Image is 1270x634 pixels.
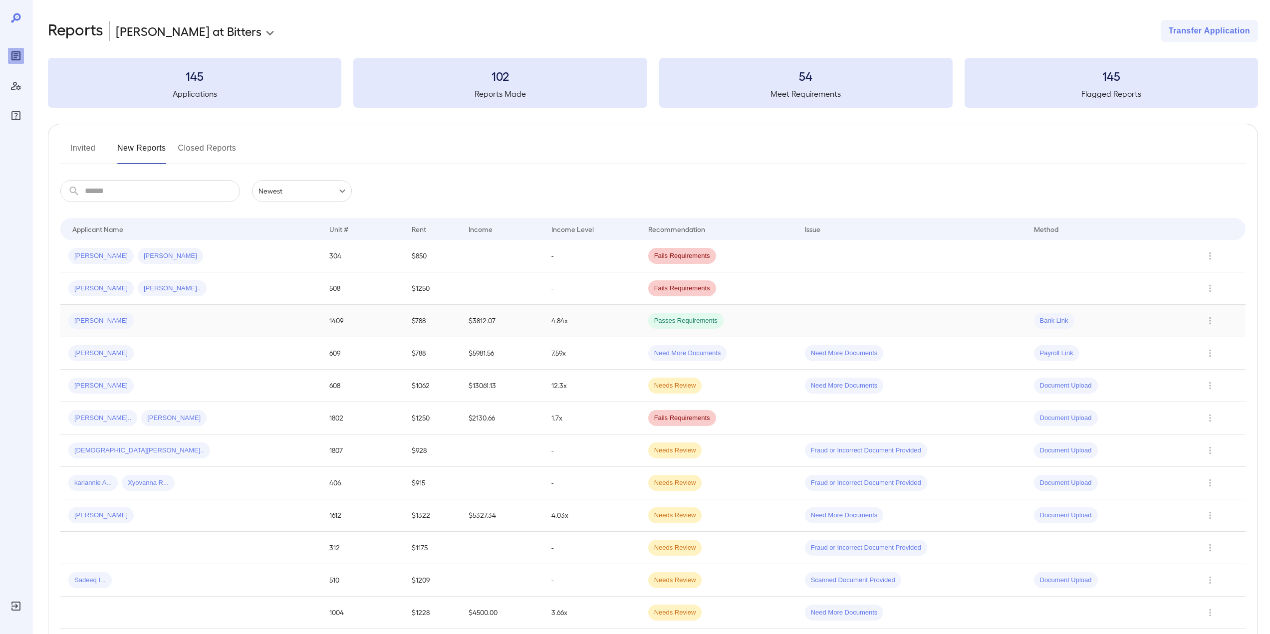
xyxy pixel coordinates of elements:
[1202,280,1218,296] button: Row Actions
[48,68,341,84] h3: 145
[805,543,927,553] span: Fraud or Incorrect Document Provided
[648,576,702,585] span: Needs Review
[805,478,927,488] span: Fraud or Incorrect Document Provided
[1034,349,1079,358] span: Payroll Link
[805,349,884,358] span: Need More Documents
[404,499,461,532] td: $1322
[8,598,24,614] div: Log Out
[68,349,134,358] span: [PERSON_NAME]
[122,478,175,488] span: Xyovanna R...
[321,564,404,597] td: 510
[321,370,404,402] td: 608
[461,305,543,337] td: $3812.07
[543,499,640,532] td: 4.03x
[659,68,953,84] h3: 54
[321,337,404,370] td: 609
[543,564,640,597] td: -
[648,349,727,358] span: Need More Documents
[68,284,134,293] span: [PERSON_NAME]
[1202,475,1218,491] button: Row Actions
[1202,605,1218,621] button: Row Actions
[117,140,166,164] button: New Reports
[1202,345,1218,361] button: Row Actions
[1202,313,1218,329] button: Row Actions
[805,511,884,520] span: Need More Documents
[648,446,702,455] span: Needs Review
[543,272,640,305] td: -
[543,370,640,402] td: 12.3x
[1034,316,1074,326] span: Bank Link
[461,499,543,532] td: $5327.34
[48,88,341,100] h5: Applications
[805,446,927,455] span: Fraud or Incorrect Document Provided
[321,499,404,532] td: 1612
[321,272,404,305] td: 508
[648,284,716,293] span: Fails Requirements
[178,140,237,164] button: Closed Reports
[648,543,702,553] span: Needs Review
[404,370,461,402] td: $1062
[965,68,1258,84] h3: 145
[648,316,724,326] span: Passes Requirements
[543,467,640,499] td: -
[404,402,461,434] td: $1250
[543,434,640,467] td: -
[321,467,404,499] td: 406
[461,402,543,434] td: $2130.66
[648,251,716,261] span: Fails Requirements
[138,284,207,293] span: [PERSON_NAME]..
[321,597,404,629] td: 1004
[8,48,24,64] div: Reports
[60,140,105,164] button: Invited
[138,251,203,261] span: [PERSON_NAME]
[1202,507,1218,523] button: Row Actions
[116,23,261,39] p: [PERSON_NAME] at Bitters
[321,402,404,434] td: 1802
[648,511,702,520] span: Needs Review
[321,240,404,272] td: 304
[404,597,461,629] td: $1228
[321,532,404,564] td: 312
[412,223,428,235] div: Rent
[1034,446,1098,455] span: Document Upload
[543,532,640,564] td: -
[805,223,821,235] div: Issue
[68,576,112,585] span: Sadeeq I...
[8,78,24,94] div: Manage Users
[68,316,134,326] span: [PERSON_NAME]
[543,402,640,434] td: 1.7x
[1202,410,1218,426] button: Row Actions
[68,511,134,520] span: [PERSON_NAME]
[805,381,884,391] span: Need More Documents
[404,467,461,499] td: $915
[68,414,137,423] span: [PERSON_NAME]..
[141,414,207,423] span: [PERSON_NAME]
[543,240,640,272] td: -
[252,180,352,202] div: Newest
[965,88,1258,100] h5: Flagged Reports
[648,381,702,391] span: Needs Review
[551,223,594,235] div: Income Level
[461,370,543,402] td: $13061.13
[48,58,1258,108] summary: 145Applications102Reports Made54Meet Requirements145Flagged Reports
[805,576,901,585] span: Scanned Document Provided
[1202,378,1218,394] button: Row Actions
[543,597,640,629] td: 3.66x
[1034,478,1098,488] span: Document Upload
[648,414,716,423] span: Fails Requirements
[68,478,118,488] span: kariannie A...
[404,240,461,272] td: $850
[543,305,640,337] td: 4.84x
[72,223,123,235] div: Applicant Name
[68,446,210,455] span: [DEMOGRAPHIC_DATA][PERSON_NAME]..
[68,251,134,261] span: [PERSON_NAME]
[8,108,24,124] div: FAQ
[404,434,461,467] td: $928
[543,337,640,370] td: 7.59x
[404,337,461,370] td: $788
[329,223,348,235] div: Unit #
[1202,442,1218,458] button: Row Actions
[469,223,493,235] div: Income
[648,478,702,488] span: Needs Review
[353,88,647,100] h5: Reports Made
